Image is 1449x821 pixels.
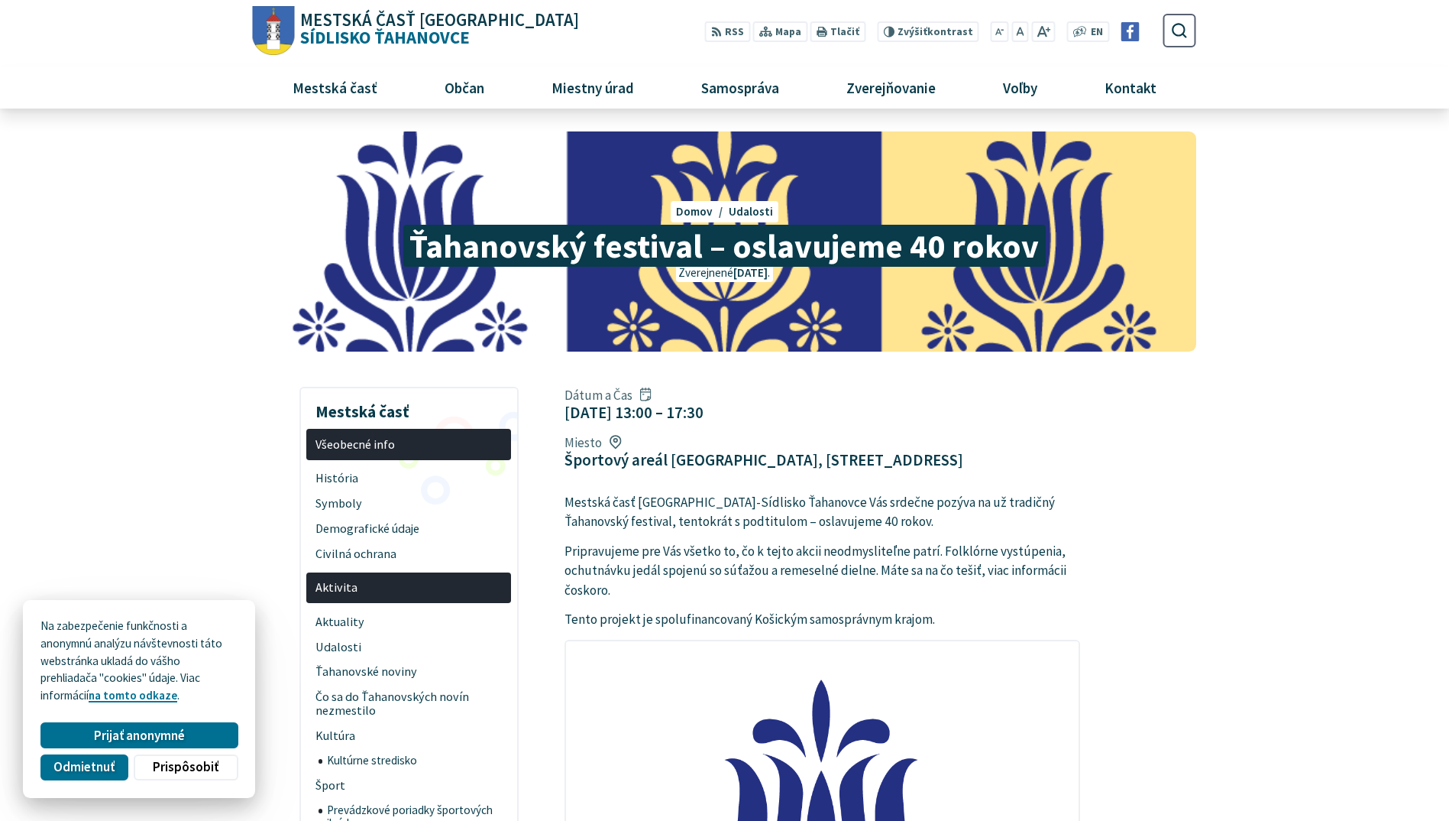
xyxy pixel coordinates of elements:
[306,660,511,685] a: Ťahanovské noviny
[315,609,503,634] span: Aktuality
[810,21,865,42] button: Tlačiť
[40,754,128,780] button: Odmietnuť
[53,759,115,775] span: Odmietnuť
[545,67,639,108] span: Miestny úrad
[89,688,177,703] a: na tomto odkaze
[564,403,703,422] figcaption: [DATE] 13:00 – 17:30
[327,749,503,774] span: Kultúrne stredisko
[253,6,295,56] img: Prejsť na domovskú stránku
[975,67,1066,108] a: Voľby
[315,432,503,457] span: Všeobecné info
[306,491,511,516] a: Symboly
[438,67,490,108] span: Občan
[733,265,768,280] span: [DATE]
[564,434,963,451] span: Miesto
[315,576,503,601] span: Aktivita
[286,67,383,108] span: Mestská časť
[898,26,973,38] span: kontrast
[998,67,1043,108] span: Voľby
[315,660,503,685] span: Ťahanovské noviny
[564,387,703,404] span: Dátum a Čas
[819,67,964,108] a: Zverejňovanie
[877,21,978,42] button: Zvýšiťkontrast
[319,749,512,774] a: Kultúrne stredisko
[306,724,511,749] a: Kultúra
[564,542,1080,601] p: Pripravujeme pre Vás všetko to, čo k tejto akcii neodmysliteľne patrí. Folklórne vystúpenia, ochu...
[775,24,801,41] span: Mapa
[695,67,784,108] span: Samospráva
[315,491,503,516] span: Symboly
[898,25,927,38] span: Zvýšiť
[1091,24,1103,41] span: EN
[300,11,579,29] span: Mestská časť [GEOGRAPHIC_DATA]
[830,26,859,38] span: Tlačiť
[315,466,503,491] span: História
[295,11,580,47] span: Sídlisko Ťahanovce
[676,204,728,219] a: Domov
[315,541,503,566] span: Civilná ochrana
[253,6,579,56] a: Logo Sídlisko Ťahanovce, prejsť na domovskú stránku.
[1099,67,1163,108] span: Kontakt
[94,728,185,744] span: Prijať anonymné
[523,67,661,108] a: Miestny úrad
[153,759,218,775] span: Prispôsobiť
[416,67,512,108] a: Občan
[306,685,511,724] a: Čo sa do Ťahanovských novín nezmestilo
[315,634,503,660] span: Udalosti
[1031,21,1055,42] button: Zväčšiť veľkosť písma
[403,225,1046,267] span: Ťahanovský festival – oslavujeme 40 rokov
[676,264,772,282] p: Zverejnené .
[991,21,1009,42] button: Zmenšiť veľkosť písma
[264,67,405,108] a: Mestská časť
[753,21,807,42] a: Mapa
[725,24,744,41] span: RSS
[134,754,238,780] button: Prispôsobiť
[306,609,511,634] a: Aktuality
[306,391,511,423] h3: Mestská časť
[40,722,238,748] button: Prijať anonymné
[315,516,503,541] span: Demografické údaje
[564,493,1080,532] p: Mestská časť [GEOGRAPHIC_DATA]-Sídlisko Ťahanovce Vás srdečne pozýva na už tradičný Ťahanovský fe...
[564,610,1080,630] p: Tento projekt je spolufinancovaný Košickým samosprávnym krajom.
[1077,67,1185,108] a: Kontakt
[306,541,511,566] a: Civilná ochrana
[306,516,511,541] a: Demografické údaje
[1121,22,1140,41] img: Prejsť na Facebook stránku
[315,724,503,749] span: Kultúra
[306,466,511,491] a: História
[564,450,963,469] figcaption: Športový areál [GEOGRAPHIC_DATA], [STREET_ADDRESS]
[674,67,807,108] a: Samospráva
[40,618,238,705] p: Na zabezpečenie funkčnosti a anonymnú analýzu návštevnosti táto webstránka ukladá do vášho prehli...
[306,634,511,660] a: Udalosti
[306,573,511,604] a: Aktivita
[315,685,503,724] span: Čo sa do Ťahanovských novín nezmestilo
[676,204,713,219] span: Domov
[840,67,941,108] span: Zverejňovanie
[315,773,503,798] span: Šport
[705,21,750,42] a: RSS
[1087,24,1108,41] a: EN
[1011,21,1028,42] button: Nastaviť pôvodnú veľkosť písma
[306,429,511,460] a: Všeobecné info
[306,773,511,798] a: Šport
[729,204,773,219] a: Udalosti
